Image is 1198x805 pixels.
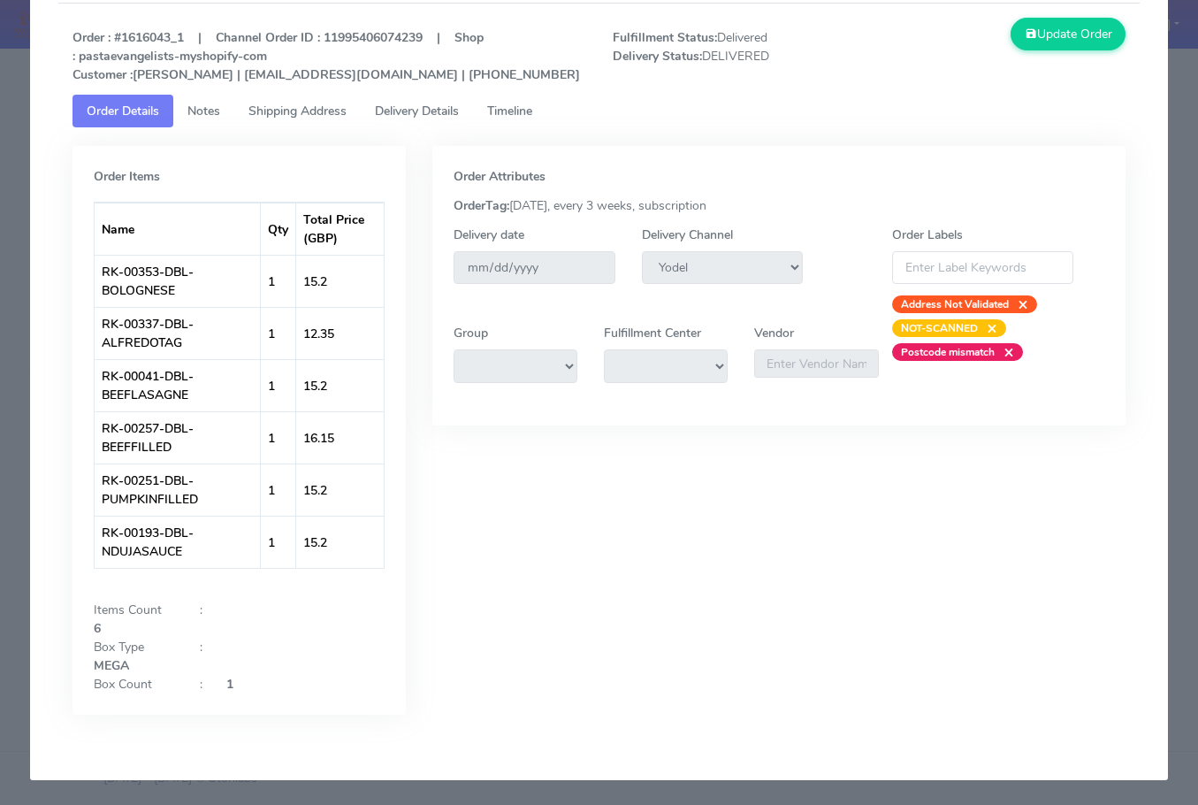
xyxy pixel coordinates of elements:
ul: Tabs [72,95,1126,127]
strong: Delivery Status: [613,48,702,65]
label: Order Labels [892,226,963,244]
td: 1 [261,464,296,516]
td: RK-00041-DBL-BEEFLASAGNE [95,359,261,411]
td: RK-00251-DBL-PUMPKINFILLED [95,464,261,516]
span: Order Details [87,103,159,119]
input: Enter Vendor Name [754,349,878,378]
label: Delivery Channel [642,226,733,244]
td: 15.2 [296,255,384,307]
label: Vendor [754,324,794,342]
span: × [978,319,997,337]
strong: 1 [226,676,233,693]
th: Name [95,203,261,255]
label: Delivery date [454,226,524,244]
td: 15.2 [296,359,384,411]
div: : [187,601,213,619]
span: Delivered DELIVERED [599,28,869,84]
span: Shipping Address [248,103,347,119]
strong: Customer : [72,66,133,83]
button: Update Order [1011,18,1126,50]
strong: Postcode mismatch [901,345,995,359]
th: Total Price (GBP) [296,203,384,255]
div: Items Count [80,601,187,619]
span: Timeline [487,103,532,119]
div: Box Count [80,675,187,694]
strong: NOT-SCANNED [901,321,978,335]
div: : [187,675,213,694]
td: RK-00193-DBL-NDUJASAUCE [95,516,261,568]
span: × [1009,295,1028,313]
strong: Fulfillment Status: [613,29,717,46]
div: : [187,638,213,656]
td: 1 [261,255,296,307]
span: × [995,343,1014,361]
th: Qty [261,203,296,255]
td: RK-00353-DBL-BOLOGNESE [95,255,261,307]
td: RK-00257-DBL-BEEFFILLED [95,411,261,464]
td: 1 [261,359,296,411]
input: Enter Label Keywords [892,251,1074,284]
div: [DATE], every 3 weeks, subscription [440,196,1118,215]
strong: MEGA [94,657,129,674]
label: Group [454,324,488,342]
span: Notes [187,103,220,119]
strong: Order Attributes [454,168,546,185]
td: 12.35 [296,307,384,359]
strong: OrderTag: [454,197,509,214]
span: Delivery Details [375,103,459,119]
td: 15.2 [296,464,384,516]
strong: Order Items [94,168,160,185]
strong: Address Not Validated [901,297,1009,311]
td: 1 [261,411,296,464]
td: 1 [261,516,296,568]
strong: 6 [94,620,101,637]
td: 16.15 [296,411,384,464]
td: RK-00337-DBL-ALFREDOTAG [95,307,261,359]
td: 15.2 [296,516,384,568]
td: 1 [261,307,296,359]
strong: Order : #1616043_1 | Channel Order ID : 11995406074239 | Shop : pastaevangelists-myshopify-com [P... [72,29,580,83]
label: Fulfillment Center [604,324,701,342]
div: Box Type [80,638,187,656]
